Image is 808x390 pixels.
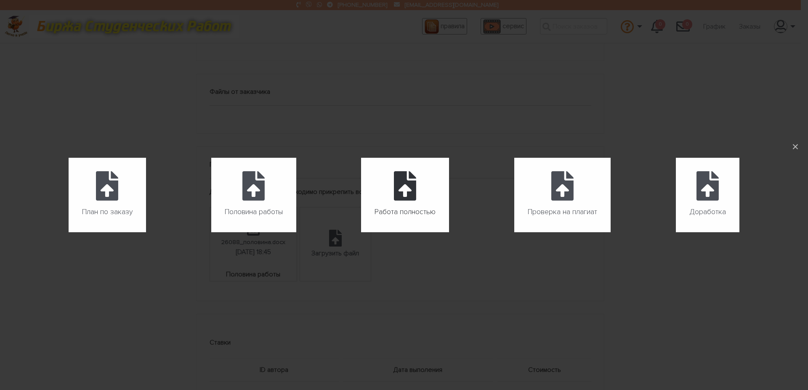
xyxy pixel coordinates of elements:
[689,205,726,219] span: Доработка
[375,205,436,219] span: Работа полностью
[786,138,805,156] button: ×
[225,205,283,219] span: Половина работы
[528,205,597,219] span: Проверка на плагиат
[82,205,133,219] span: План по заказу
